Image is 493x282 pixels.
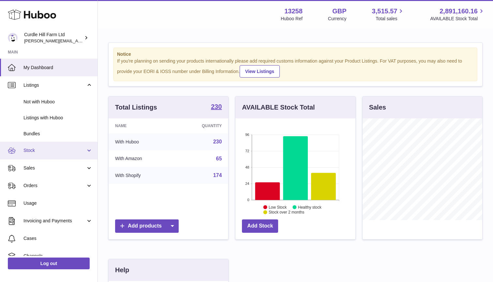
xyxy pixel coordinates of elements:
[269,210,304,215] text: Stock over 2 months
[213,139,222,144] a: 230
[246,133,249,137] text: 96
[115,266,129,275] h3: Help
[211,103,222,111] a: 230
[430,7,485,22] a: 2,891,160.16 AVAILABLE Stock Total
[24,38,131,43] span: [PERSON_NAME][EMAIL_ADDRESS][DOMAIN_NAME]
[174,118,228,133] th: Quantity
[115,103,157,112] h3: Total Listings
[246,149,249,153] text: 72
[211,103,222,110] strong: 230
[242,219,278,233] a: Add Stock
[328,16,347,22] div: Currency
[23,65,93,71] span: My Dashboard
[115,219,179,233] a: Add products
[281,16,303,22] div: Huboo Ref
[332,7,346,16] strong: GBP
[24,32,83,44] div: Curdle Hill Farm Ltd
[247,198,249,202] text: 0
[109,118,174,133] th: Name
[117,51,474,57] strong: Notice
[23,253,93,259] span: Channels
[430,16,485,22] span: AVAILABLE Stock Total
[369,103,386,112] h3: Sales
[376,16,405,22] span: Total sales
[372,7,405,22] a: 3,515.57 Total sales
[440,7,478,16] span: 2,891,160.16
[298,205,322,209] text: Healthy stock
[8,33,18,43] img: miranda@diddlysquatfarmshop.com
[109,167,174,184] td: With Shopify
[23,200,93,206] span: Usage
[213,172,222,178] a: 174
[246,182,249,186] text: 24
[23,235,93,242] span: Cases
[216,156,222,161] a: 65
[109,133,174,150] td: With Huboo
[23,115,93,121] span: Listings with Huboo
[284,7,303,16] strong: 13258
[242,103,315,112] h3: AVAILABLE Stock Total
[117,58,474,78] div: If you're planning on sending your products internationally please add required customs informati...
[246,165,249,169] text: 48
[23,218,86,224] span: Invoicing and Payments
[23,82,86,88] span: Listings
[23,99,93,105] span: Not with Huboo
[23,147,86,154] span: Stock
[269,205,287,209] text: Low Stock
[372,7,397,16] span: 3,515.57
[23,183,86,189] span: Orders
[240,65,280,78] a: View Listings
[23,165,86,171] span: Sales
[23,131,93,137] span: Bundles
[109,150,174,167] td: With Amazon
[8,258,90,269] a: Log out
